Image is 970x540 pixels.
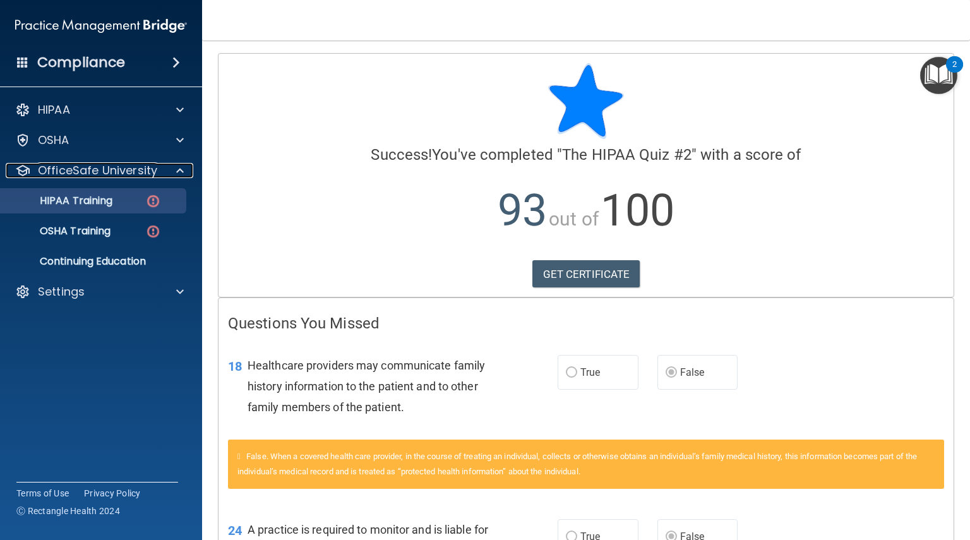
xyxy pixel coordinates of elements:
[228,523,242,538] span: 24
[8,195,112,207] p: HIPAA Training
[15,133,184,148] a: OSHA
[952,64,957,81] div: 2
[920,57,957,94] button: Open Resource Center, 2 new notifications
[371,146,432,164] span: Success!
[580,366,600,378] span: True
[38,163,157,178] p: OfficeSafe University
[37,54,125,71] h4: Compliance
[15,102,184,117] a: HIPAA
[549,208,599,230] span: out of
[15,163,184,178] a: OfficeSafe University
[15,13,187,39] img: PMB logo
[16,505,120,517] span: Ⓒ Rectangle Health 2024
[548,63,624,139] img: blue-star-rounded.9d042014.png
[248,359,485,414] span: Healthcare providers may communicate family history information to the patient and to other famil...
[228,147,944,163] h4: You've completed " " with a score of
[38,133,69,148] p: OSHA
[8,225,111,237] p: OSHA Training
[562,146,692,164] span: The HIPAA Quiz #2
[498,184,547,236] span: 93
[38,102,70,117] p: HIPAA
[145,224,161,239] img: danger-circle.6113f641.png
[566,368,577,378] input: True
[666,368,677,378] input: False
[84,487,141,500] a: Privacy Policy
[15,284,184,299] a: Settings
[680,366,705,378] span: False
[228,359,242,374] span: 18
[38,284,85,299] p: Settings
[16,487,69,500] a: Terms of Use
[8,255,181,268] p: Continuing Education
[228,315,944,332] h4: Questions You Missed
[601,184,674,236] span: 100
[145,193,161,209] img: danger-circle.6113f641.png
[237,452,917,476] span: False. When a covered health care provider, in the course of treating an individual, collects or ...
[532,260,640,288] a: GET CERTIFICATE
